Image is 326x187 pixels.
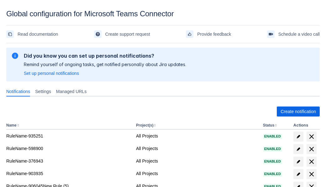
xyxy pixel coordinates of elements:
[24,61,186,68] p: Remind yourself of ongoing tasks, get notified personally about Jira updates.
[296,159,301,164] span: edit
[278,29,320,39] span: Schedule a video call
[263,147,282,151] span: Enabled
[94,29,150,39] a: Create support request
[186,29,231,39] a: Provide feedback
[296,172,301,177] span: edit
[267,29,320,39] a: Schedule a video call
[277,106,320,117] button: Create notification
[263,135,282,138] span: Enabled
[8,32,13,37] span: documentation
[6,145,131,152] div: RuleName-598900
[308,145,315,153] span: delete
[6,123,17,127] button: Name
[6,29,58,39] a: Read documentation
[291,122,320,130] th: Actions
[136,158,258,164] div: All Projects
[24,53,186,59] h2: Did you know you can set up personal notifications?
[308,133,315,140] span: delete
[56,88,87,95] span: Managed URLs
[6,170,131,177] div: RuleName-903935
[197,29,231,39] span: Provide feedback
[296,134,301,139] span: edit
[24,70,79,76] a: Set up personal notifications
[136,133,258,139] div: All Projects
[136,145,258,152] div: All Projects
[263,160,282,163] span: Enabled
[296,147,301,152] span: edit
[136,123,153,127] button: Project(s)
[187,32,192,37] span: feedback
[6,133,131,139] div: RuleName-935251
[308,170,315,178] span: delete
[6,88,30,95] span: Notifications
[268,32,273,37] span: videoCall
[105,29,150,39] span: Create support request
[11,52,19,60] span: information
[136,170,258,177] div: All Projects
[263,123,275,127] button: Status
[95,32,100,37] span: support
[6,158,131,164] div: RuleName-376943
[308,158,315,165] span: delete
[6,9,320,18] div: Global configuration for Microsoft Teams Connector
[35,88,51,95] span: Settings
[263,172,282,176] span: Enabled
[281,106,316,117] span: Create notification
[18,29,58,39] span: Read documentation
